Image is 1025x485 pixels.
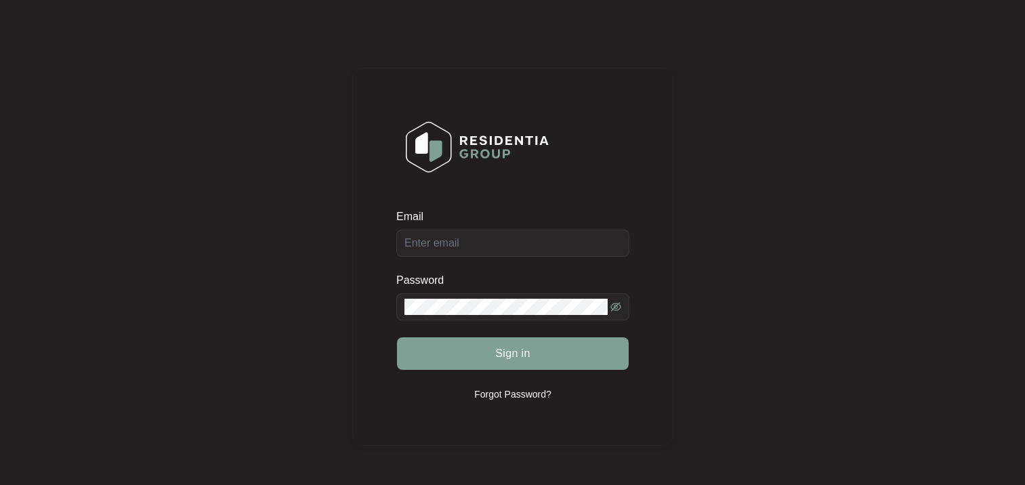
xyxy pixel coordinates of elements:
[474,387,551,401] p: Forgot Password?
[404,299,608,315] input: Password
[397,112,558,182] img: Login Logo
[610,301,621,312] span: eye-invisible
[495,345,530,362] span: Sign in
[396,230,629,257] input: Email
[397,337,629,370] button: Sign in
[396,274,454,287] label: Password
[396,210,433,224] label: Email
